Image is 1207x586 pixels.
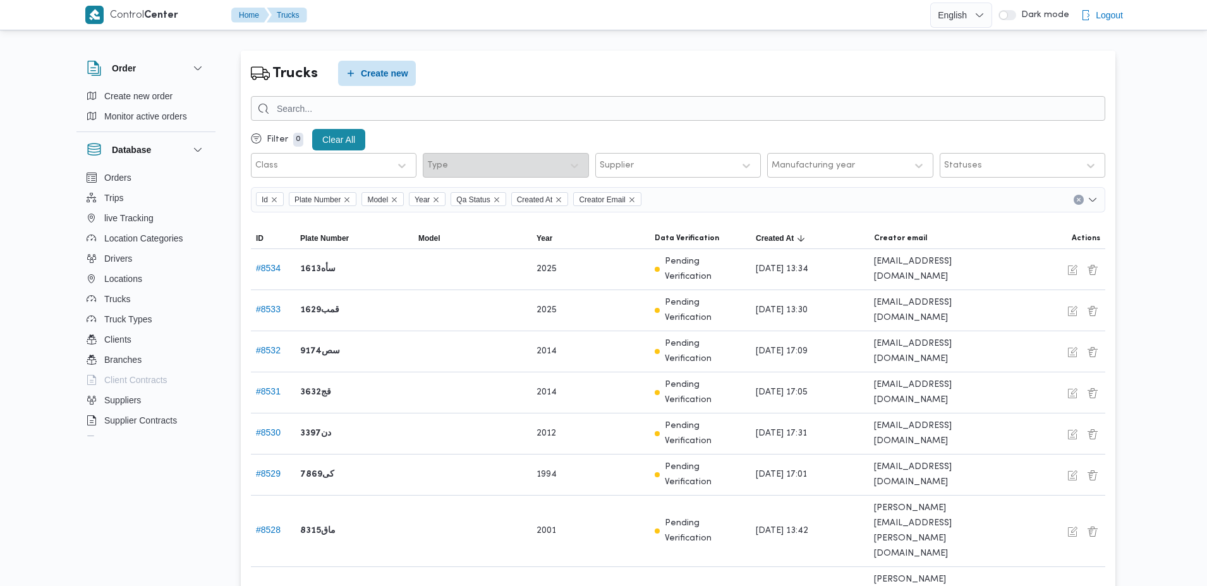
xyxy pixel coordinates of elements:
[112,61,136,76] h3: Order
[82,309,210,329] button: Truck Types
[76,168,215,441] div: Database
[82,208,210,228] button: live Tracking
[493,196,500,204] button: Remove Qa Status from selection in this group
[104,170,131,185] span: Orders
[874,418,982,449] span: [EMAIL_ADDRESS][DOMAIN_NAME]
[256,386,281,396] button: #8531
[104,109,187,124] span: Monitor active orders
[432,196,440,204] button: Remove Year from selection in this group
[82,168,210,188] button: Orders
[600,161,634,171] div: Supplier
[104,231,183,246] span: Location Categories
[628,196,636,204] button: Remove Creator Email from selection in this group
[256,304,281,314] button: #8533
[413,228,531,248] button: Model
[537,385,557,400] span: 2014
[104,393,141,408] span: Suppliers
[1096,8,1123,23] span: Logout
[511,192,569,206] span: Created At
[537,303,557,318] span: 2025
[537,467,557,482] span: 1994
[756,426,807,441] span: [DATE] 17:31
[537,233,552,243] span: Year
[267,135,288,145] p: Filter
[1074,195,1084,205] button: Clear input
[409,192,446,206] span: Year
[144,11,178,20] b: Center
[104,433,136,448] span: Devices
[256,192,284,206] span: Id
[531,228,650,248] button: Year
[104,211,154,226] span: live Tracking
[300,426,331,441] b: دن3397
[756,344,808,359] span: [DATE] 17:09
[293,133,303,147] p: 0
[231,8,269,23] button: Home
[300,523,336,539] b: ماق8315
[451,192,506,206] span: Qa Status
[251,96,1105,121] input: Search...
[1016,10,1069,20] span: Dark mode
[300,233,349,243] span: Plate Number
[751,228,869,248] button: Created AtSorted in descending order
[82,410,210,430] button: Supplier Contracts
[272,63,318,85] h2: Trucks
[256,233,264,243] span: ID
[418,233,440,243] span: Model
[85,6,104,24] img: X8yXhbKr1z7QwAAAABJRU5ErkJggg==
[874,377,982,408] span: [EMAIL_ADDRESS][DOMAIN_NAME]
[104,190,124,205] span: Trips
[579,193,625,207] span: Creator Email
[104,332,131,347] span: Clients
[338,61,416,86] button: Create new
[517,193,553,207] span: Created At
[112,142,151,157] h3: Database
[772,161,855,171] div: Manufacturing year
[756,385,808,400] span: [DATE] 17:05
[415,193,430,207] span: Year
[756,262,808,277] span: [DATE] 13:34
[665,377,746,408] p: Pending Verification
[13,535,53,573] iframe: chat widget
[82,370,210,390] button: Client Contracts
[555,196,562,204] button: Remove Created At from selection in this group
[82,269,210,289] button: Locations
[665,295,746,326] p: Pending Verification
[361,66,408,81] span: Create new
[1076,3,1128,28] button: Logout
[104,89,173,104] span: Create new order
[456,193,490,207] span: Qa Status
[665,460,746,490] p: Pending Verification
[255,161,278,171] div: Class
[256,468,281,479] button: #8529
[294,193,341,207] span: Plate Number
[665,336,746,367] p: Pending Verification
[874,295,982,326] span: [EMAIL_ADDRESS][DOMAIN_NAME]
[367,193,388,207] span: Model
[655,233,719,243] span: Data Verification
[300,467,334,482] b: كى7869
[256,525,281,535] button: #8528
[76,86,215,131] div: Order
[537,523,556,539] span: 2001
[343,196,351,204] button: Remove Plate Number from selection in this group
[104,251,132,266] span: Drivers
[82,248,210,269] button: Drivers
[300,262,336,277] b: سأه1613
[756,233,794,243] span: Created At; Sorted in descending order
[270,196,278,204] button: Remove Id from selection in this group
[665,516,746,546] p: Pending Verification
[262,193,268,207] span: Id
[796,233,806,243] svg: Sorted in descending order
[300,385,331,400] b: قج3632
[874,233,927,243] span: Creator email
[289,192,356,206] span: Plate Number
[874,336,982,367] span: [EMAIL_ADDRESS][DOMAIN_NAME]
[944,161,982,171] div: Statuses
[82,86,210,106] button: Create new order
[104,312,152,327] span: Truck Types
[256,427,281,437] button: #8530
[104,413,177,428] span: Supplier Contracts
[537,344,557,359] span: 2014
[537,262,557,277] span: 2025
